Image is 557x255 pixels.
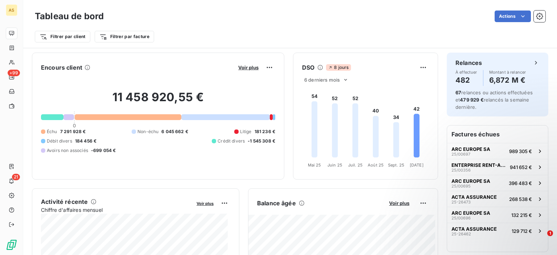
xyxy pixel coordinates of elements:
[47,138,72,144] span: Débit divers
[368,163,384,168] tspan: Août 25
[455,90,461,95] span: 67
[326,64,351,71] span: 8 jours
[257,199,296,207] h6: Balance âgée
[236,64,261,71] button: Voir plus
[447,143,548,159] button: ARC EUROPE SA25/00697989 305 €
[451,162,507,168] span: ENTERPRISE RENT-A-CAR - CITER SA
[41,63,82,72] h6: Encours client
[6,239,17,251] img: Logo LeanPay
[304,77,340,83] span: 6 derniers mois
[91,147,116,154] span: -699 054 €
[161,128,188,135] span: 6 045 662 €
[35,31,90,42] button: Filtrer par client
[451,184,471,188] span: 25/00695
[495,11,531,22] button: Actions
[447,175,548,191] button: ARC EUROPE SA25/00695396 483 €
[451,168,471,172] span: 25/00356
[455,74,477,86] h4: 482
[455,58,482,67] h6: Relances
[6,4,17,16] div: AS
[387,200,412,206] button: Voir plus
[60,128,86,135] span: 7 291 928 €
[489,74,526,86] h4: 6,872 M €
[451,178,490,184] span: ARC EUROPE SA
[509,180,532,186] span: 396 483 €
[410,163,424,168] tspan: [DATE]
[308,163,321,168] tspan: Mai 25
[238,65,259,70] span: Voir plus
[455,70,477,74] span: À effectuer
[451,146,490,152] span: ARC EUROPE SA
[41,90,275,112] h2: 11 458 920,55 €
[388,163,404,168] tspan: Sept. 25
[327,163,342,168] tspan: Juin 25
[47,147,88,154] span: Avoirs non associés
[455,90,533,110] span: relances ou actions effectuées et relancés la semaine dernière.
[95,31,154,42] button: Filtrer par facture
[389,200,409,206] span: Voir plus
[547,230,553,236] span: 1
[509,148,532,154] span: 989 305 €
[35,10,104,23] h3: Tableau de bord
[8,70,20,76] span: +99
[451,152,470,156] span: 25/00697
[47,128,57,135] span: Échu
[255,128,275,135] span: 181 236 €
[248,138,275,144] span: -1 545 308 €
[41,197,88,206] h6: Activité récente
[447,159,548,175] button: ENTERPRISE RENT-A-CAR - CITER SA25/00356941 652 €
[510,164,532,170] span: 941 652 €
[75,138,96,144] span: 184 456 €
[218,138,245,144] span: Crédit divers
[447,126,548,143] h6: Factures échues
[348,163,363,168] tspan: Juil. 25
[240,128,252,135] span: Litige
[137,128,158,135] span: Non-échu
[460,97,483,103] span: 479 929 €
[41,206,191,214] span: Chiffre d'affaires mensuel
[12,174,20,180] span: 21
[73,123,76,128] span: 0
[532,230,550,248] iframe: Intercom live chat
[302,63,314,72] h6: DSO
[194,200,216,206] button: Voir plus
[197,201,214,206] span: Voir plus
[489,70,526,74] span: Montant à relancer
